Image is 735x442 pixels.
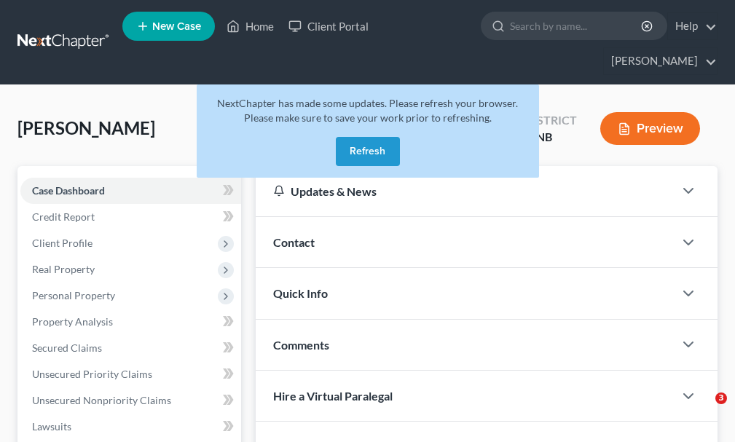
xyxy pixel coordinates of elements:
span: New Case [152,21,201,32]
span: Credit Report [32,210,95,223]
a: Case Dashboard [20,178,241,204]
span: Hire a Virtual Paralegal [273,389,393,403]
span: Personal Property [32,289,115,301]
span: Case Dashboard [32,184,105,197]
div: District [524,112,577,129]
button: Refresh [336,137,400,166]
span: Real Property [32,263,95,275]
button: Preview [600,112,700,145]
a: Client Portal [281,13,376,39]
a: Property Analysis [20,309,241,335]
a: [PERSON_NAME] [604,48,717,74]
div: Updates & News [273,183,656,199]
a: Help [668,13,717,39]
span: Unsecured Priority Claims [32,368,152,380]
a: Secured Claims [20,335,241,361]
a: Credit Report [20,204,241,230]
a: Unsecured Priority Claims [20,361,241,387]
span: Client Profile [32,237,93,249]
span: [PERSON_NAME] [17,117,155,138]
iframe: Intercom live chat [685,392,720,427]
span: 3 [715,392,727,404]
span: Unsecured Nonpriority Claims [32,394,171,406]
span: Lawsuits [32,420,71,433]
span: NextChapter has made some updates. Please refresh your browser. Please make sure to save your wor... [217,97,518,124]
div: IANB [524,129,577,146]
span: Secured Claims [32,342,102,354]
span: Property Analysis [32,315,113,328]
a: Unsecured Nonpriority Claims [20,387,241,414]
span: Contact [273,235,315,249]
a: Lawsuits [20,414,241,440]
input: Search by name... [510,12,643,39]
a: Home [219,13,281,39]
span: Comments [273,338,329,352]
span: Quick Info [273,286,328,300]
